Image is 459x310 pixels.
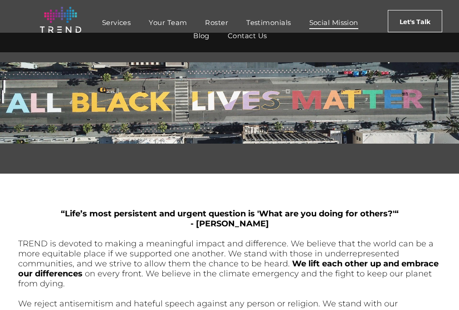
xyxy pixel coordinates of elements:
a: Blog [184,29,219,42]
span: on every front. We believe in the climate emergency and the fight to keep our planet from dying. [18,269,432,289]
a: Services [93,16,140,29]
iframe: Chat Widget [414,266,459,310]
a: Roster [196,16,237,29]
span: TREND is devoted to making a meaningful impact and difference. We believe that the world can be a... [18,239,434,269]
a: Let's Talk [388,10,442,32]
span: We lift each other up and embrace our differences [18,259,439,279]
a: Testimonials [237,16,300,29]
img: logo [40,7,82,33]
a: Social Mission [300,16,367,29]
span: - [PERSON_NAME] [190,219,269,229]
a: Contact Us [219,29,276,42]
span: “Life’s most persistent and urgent question is 'What are you doing for others?'“ [61,209,399,219]
span: Let's Talk [400,10,430,33]
a: Your Team [140,16,196,29]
